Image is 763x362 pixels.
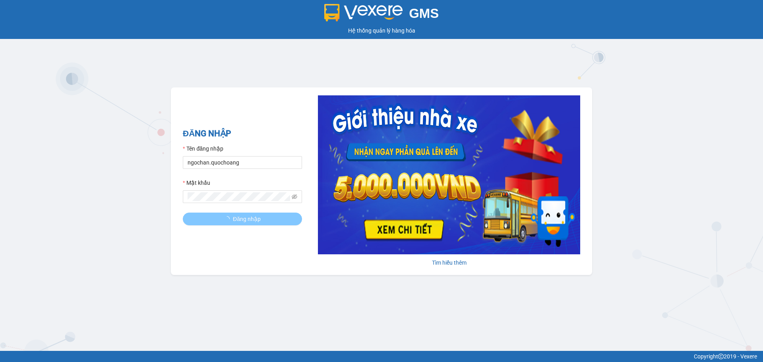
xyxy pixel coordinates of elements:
[6,352,757,361] div: Copyright 2019 - Vexere
[718,354,724,359] span: copyright
[318,95,580,254] img: banner-0
[183,213,302,225] button: Đăng nhập
[224,216,233,222] span: loading
[183,178,210,187] label: Mật khẩu
[233,215,261,223] span: Đăng nhập
[318,258,580,267] div: Tìm hiểu thêm
[409,6,439,21] span: GMS
[2,26,761,35] div: Hệ thống quản lý hàng hóa
[183,144,223,153] label: Tên đăng nhập
[183,156,302,169] input: Tên đăng nhập
[324,12,439,18] a: GMS
[183,127,302,140] h2: ĐĂNG NHẬP
[324,4,403,21] img: logo 2
[292,194,297,199] span: eye-invisible
[188,192,290,201] input: Mật khẩu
